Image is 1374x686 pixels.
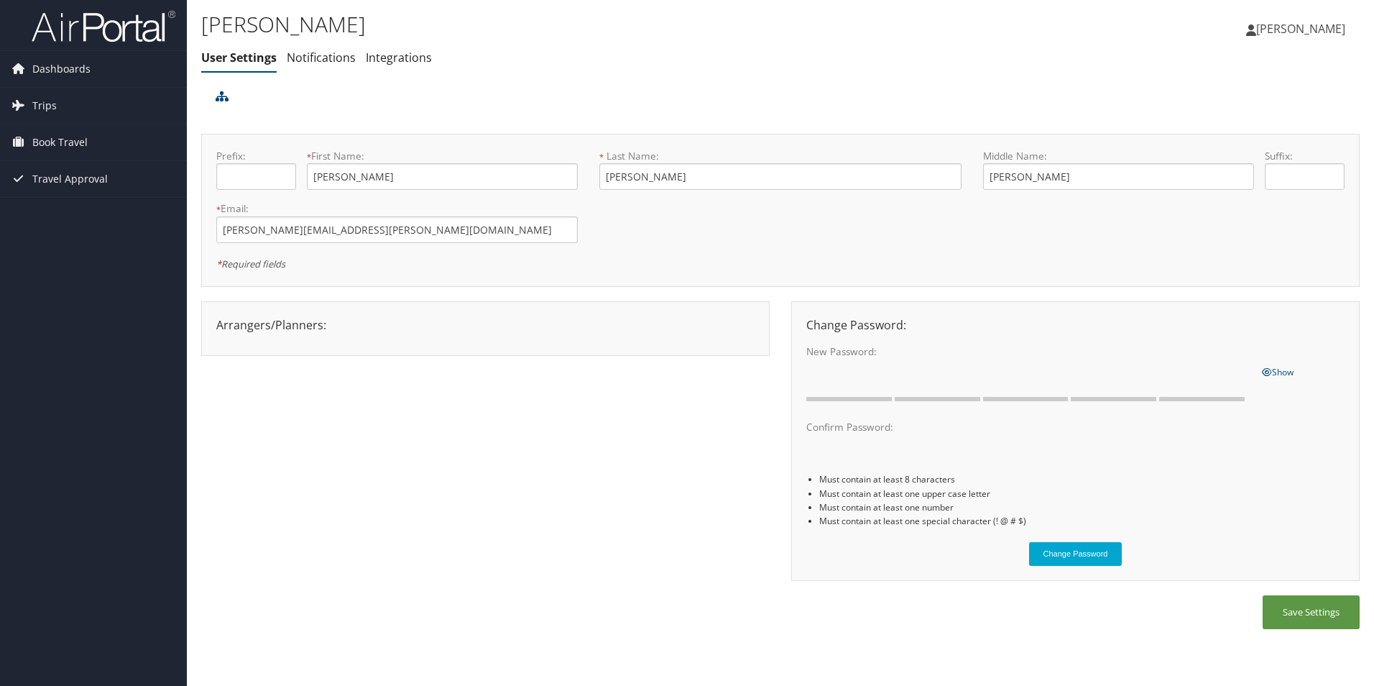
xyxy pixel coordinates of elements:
[1256,21,1345,37] span: [PERSON_NAME]
[983,149,1254,163] label: Middle Name:
[819,500,1345,514] li: Must contain at least one number
[599,149,961,163] label: Last Name:
[32,124,88,160] span: Book Travel
[287,50,356,65] a: Notifications
[1246,7,1360,50] a: [PERSON_NAME]
[32,161,108,197] span: Travel Approval
[216,149,296,163] label: Prefix:
[1029,542,1122,566] button: Change Password
[1262,366,1294,378] span: Show
[216,201,578,216] label: Email:
[1265,149,1345,163] label: Suffix:
[201,9,974,40] h1: [PERSON_NAME]
[1263,595,1360,629] button: Save Settings
[201,50,277,65] a: User Settings
[796,316,1355,334] div: Change Password:
[806,420,1251,434] label: Confirm Password:
[806,344,1251,359] label: New Password:
[206,316,765,334] div: Arrangers/Planners:
[819,472,1345,486] li: Must contain at least 8 characters
[32,51,91,87] span: Dashboards
[1262,363,1294,379] a: Show
[32,9,175,43] img: airportal-logo.png
[32,88,57,124] span: Trips
[819,487,1345,500] li: Must contain at least one upper case letter
[366,50,432,65] a: Integrations
[216,257,285,270] em: Required fields
[819,514,1345,528] li: Must contain at least one special character (! @ # $)
[307,149,578,163] label: First Name:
